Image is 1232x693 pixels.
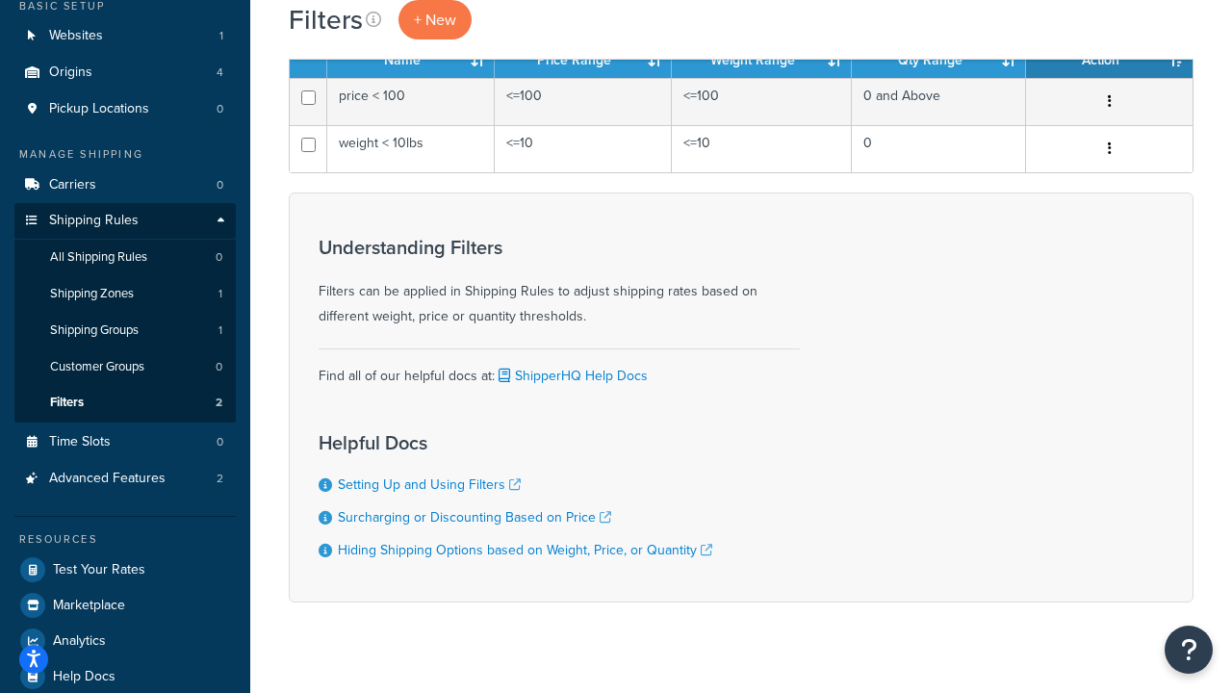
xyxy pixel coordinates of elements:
a: ShipperHQ Help Docs [495,366,648,386]
div: Resources [14,531,236,548]
a: Customer Groups 0 [14,349,236,385]
span: Customer Groups [50,359,144,375]
li: Origins [14,55,236,90]
span: 2 [217,471,223,487]
span: 1 [218,286,222,302]
li: Filters [14,385,236,421]
a: Hiding Shipping Options based on Weight, Price, or Quantity [338,540,712,560]
span: 1 [218,322,222,339]
span: 2 [216,395,222,411]
li: Pickup Locations [14,91,236,127]
span: Origins [49,64,92,81]
a: Shipping Groups 1 [14,313,236,348]
a: Analytics [14,624,236,658]
th: Qty Range: activate to sort column ascending [852,43,1026,78]
span: Advanced Features [49,471,166,487]
span: Shipping Zones [50,286,134,302]
a: Pickup Locations 0 [14,91,236,127]
td: 0 and Above [852,78,1026,125]
span: Shipping Rules [49,213,139,229]
span: 4 [217,64,223,81]
span: Filters [50,395,84,411]
h1: Filters [289,1,363,38]
span: 0 [217,434,223,450]
li: Time Slots [14,424,236,460]
span: 0 [216,359,222,375]
span: 1 [219,28,223,44]
td: <=100 [672,78,852,125]
span: 0 [217,177,223,193]
th: Price Range: activate to sort column ascending [495,43,672,78]
button: Open Resource Center [1165,626,1213,674]
div: Filters can be applied in Shipping Rules to adjust shipping rates based on different weight, pric... [319,237,800,329]
td: <=100 [495,78,672,125]
a: Time Slots 0 [14,424,236,460]
li: Carriers [14,167,236,203]
span: 0 [216,249,222,266]
span: Pickup Locations [49,101,149,117]
a: Filters 2 [14,385,236,421]
h3: Helpful Docs [319,432,712,453]
a: Surcharging or Discounting Based on Price [338,507,611,527]
th: Action: activate to sort column ascending [1026,43,1193,78]
span: Help Docs [53,669,115,685]
li: Websites [14,18,236,54]
a: Shipping Zones 1 [14,276,236,312]
td: 0 [852,125,1026,172]
td: <=10 [672,125,852,172]
li: Shipping Groups [14,313,236,348]
span: All Shipping Rules [50,249,147,266]
a: Websites 1 [14,18,236,54]
span: + New [414,9,456,31]
span: Websites [49,28,103,44]
a: Origins 4 [14,55,236,90]
span: Marketplace [53,598,125,614]
th: Name: activate to sort column ascending [327,43,495,78]
th: Weight Range: activate to sort column ascending [672,43,852,78]
span: Carriers [49,177,96,193]
a: Carriers 0 [14,167,236,203]
li: Customer Groups [14,349,236,385]
td: price < 100 [327,78,495,125]
a: All Shipping Rules 0 [14,240,236,275]
a: Test Your Rates [14,552,236,587]
td: weight < 10lbs [327,125,495,172]
li: All Shipping Rules [14,240,236,275]
span: Time Slots [49,434,111,450]
span: Shipping Groups [50,322,139,339]
a: Shipping Rules [14,203,236,239]
li: Shipping Rules [14,203,236,423]
span: Test Your Rates [53,562,145,578]
div: Find all of our helpful docs at: [319,348,800,389]
td: <=10 [495,125,672,172]
li: Shipping Zones [14,276,236,312]
a: Marketplace [14,588,236,623]
span: 0 [217,101,223,117]
h3: Understanding Filters [319,237,800,258]
a: Advanced Features 2 [14,461,236,497]
span: Analytics [53,633,106,650]
a: Setting Up and Using Filters [338,475,521,495]
li: Advanced Features [14,461,236,497]
div: Manage Shipping [14,146,236,163]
